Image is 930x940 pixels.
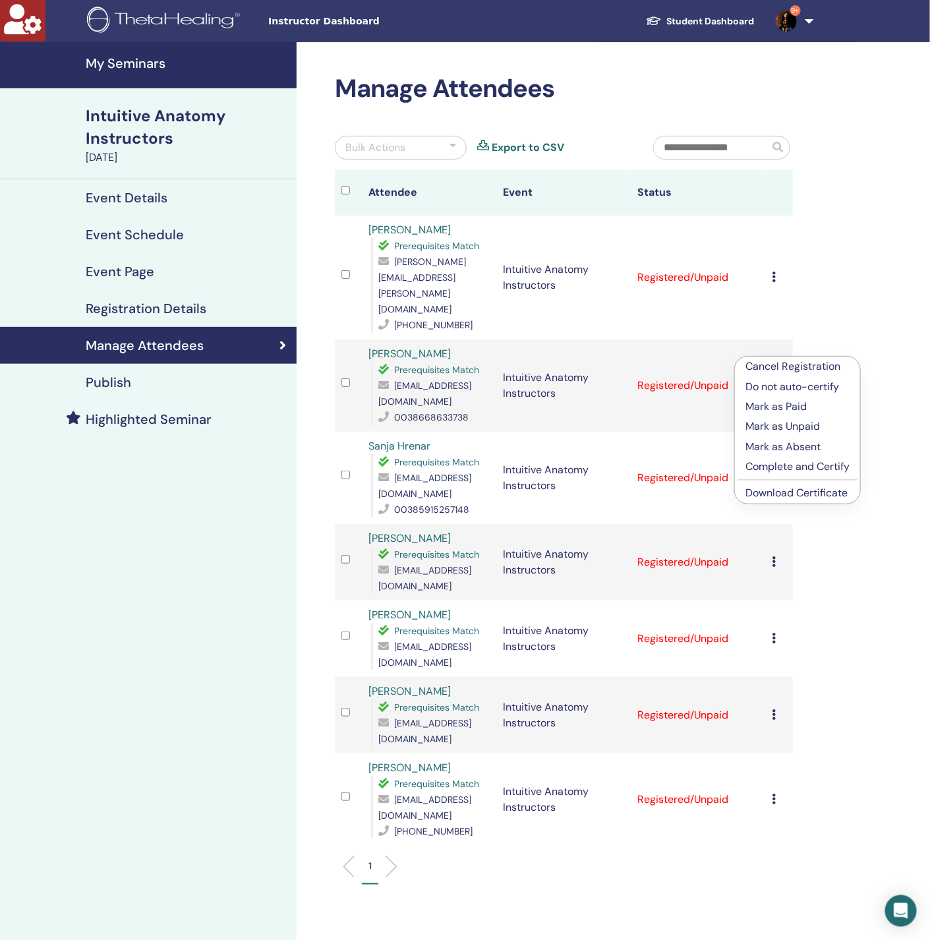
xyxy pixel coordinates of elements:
td: Intuitive Anatomy Instructors [496,432,631,524]
span: [EMAIL_ADDRESS][DOMAIN_NAME] [378,564,471,592]
td: Intuitive Anatomy Instructors [496,753,631,846]
span: Prerequisites Match [394,240,479,252]
h4: Registration Details [86,301,206,316]
div: [DATE] [86,150,289,165]
img: graduation-cap-white.svg [646,15,662,26]
a: [PERSON_NAME] [368,608,451,622]
h4: Event Schedule [86,227,184,243]
a: [PERSON_NAME] [368,761,451,775]
a: [PERSON_NAME] [368,684,451,698]
p: Mark as Absent [745,439,850,455]
span: [PHONE_NUMBER] [394,825,473,837]
p: Mark as Paid [745,399,850,415]
th: Status [631,170,765,216]
h2: Manage Attendees [335,74,793,104]
td: Intuitive Anatomy Instructors [496,216,631,339]
h4: My Seminars [86,55,289,71]
div: Bulk Actions [345,140,405,156]
a: [PERSON_NAME] [368,223,451,237]
a: Export to CSV [492,140,564,156]
span: 00385915257148 [394,504,469,515]
td: Intuitive Anatomy Instructors [496,524,631,601]
h4: Manage Attendees [86,338,204,353]
p: Do not auto-certify [745,379,850,395]
div: Open Intercom Messenger [885,895,917,927]
span: Prerequisites Match [394,625,479,637]
a: [PERSON_NAME] [368,531,451,545]
span: Prerequisites Match [394,364,479,376]
span: [EMAIL_ADDRESS][DOMAIN_NAME] [378,794,471,821]
span: [PERSON_NAME][EMAIL_ADDRESS][PERSON_NAME][DOMAIN_NAME] [378,256,466,315]
span: Prerequisites Match [394,778,479,790]
p: Mark as Unpaid [745,419,850,434]
th: Attendee [362,170,496,216]
p: 1 [368,859,372,873]
a: Sanja Hrenar [368,439,430,453]
span: 9+ [790,5,801,16]
span: [EMAIL_ADDRESS][DOMAIN_NAME] [378,641,471,668]
span: Prerequisites Match [394,701,479,713]
td: Intuitive Anatomy Instructors [496,677,631,753]
h4: Event Details [86,190,167,206]
p: Cancel Registration [745,359,850,374]
a: [PERSON_NAME] [368,347,451,361]
img: logo.png [87,7,245,36]
th: Event [496,170,631,216]
span: Prerequisites Match [394,548,479,560]
span: [EMAIL_ADDRESS][DOMAIN_NAME] [378,380,471,407]
span: 0038668633738 [394,411,469,423]
td: Intuitive Anatomy Instructors [496,601,631,677]
div: Intuitive Anatomy Instructors [86,105,289,150]
span: [EMAIL_ADDRESS][DOMAIN_NAME] [378,717,471,745]
span: Prerequisites Match [394,456,479,468]
h4: Event Page [86,264,154,279]
span: [PHONE_NUMBER] [394,319,473,331]
p: Complete and Certify [745,459,850,475]
h4: Highlighted Seminar [86,411,212,427]
a: Intuitive Anatomy Instructors[DATE] [78,105,297,165]
h4: Publish [86,374,131,390]
a: Student Dashboard [635,9,765,34]
img: default.jpg [776,11,797,32]
td: Intuitive Anatomy Instructors [496,339,631,432]
span: [EMAIL_ADDRESS][DOMAIN_NAME] [378,472,471,500]
span: Instructor Dashboard [268,15,466,28]
a: Download Certificate [745,486,848,500]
